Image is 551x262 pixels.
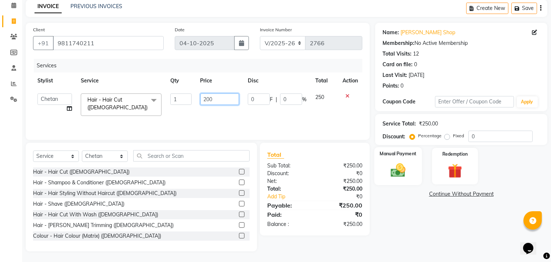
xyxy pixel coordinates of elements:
[315,185,368,193] div: ₹250.00
[453,132,464,139] label: Fixed
[33,232,161,240] div: Colour - Hair Colour (Matrix) ([DEMOGRAPHIC_DATA])
[386,162,410,179] img: _cash.svg
[33,26,45,33] label: Client
[33,190,177,197] div: Hair - Hair Styling Without Haircut ([DEMOGRAPHIC_DATA])
[148,104,151,111] a: x
[315,201,368,210] div: ₹250.00
[262,220,315,228] div: Balance :
[383,50,412,58] div: Total Visits:
[383,61,413,68] div: Card on file:
[442,151,468,157] label: Redemption
[315,94,324,100] span: 250
[511,3,537,14] button: Save
[262,162,315,170] div: Sub Total:
[383,71,407,79] div: Last Visit:
[270,96,273,103] span: F
[260,26,292,33] label: Invoice Number
[383,120,416,128] div: Service Total:
[276,96,277,103] span: |
[315,220,368,228] div: ₹250.00
[33,168,130,176] div: Hair - Hair Cut ([DEMOGRAPHIC_DATA])
[466,3,508,14] button: Create New
[33,36,54,50] button: +91
[53,36,164,50] input: Search by Name/Mobile/Email/Code
[380,150,417,157] label: Manual Payment
[383,39,540,47] div: No Active Membership
[414,61,417,68] div: 0
[87,96,148,111] span: Hair - Hair Cut ([DEMOGRAPHIC_DATA])
[262,185,315,193] div: Total:
[324,193,368,201] div: ₹0
[262,210,315,219] div: Paid:
[315,170,368,177] div: ₹0
[383,29,399,36] div: Name:
[413,50,419,58] div: 12
[262,177,315,185] div: Net:
[400,82,403,90] div: 0
[262,170,315,177] div: Discount:
[302,96,307,103] span: %
[33,200,124,208] div: Hair - Shave ([DEMOGRAPHIC_DATA])
[311,72,338,89] th: Total
[34,59,368,72] div: Services
[419,120,438,128] div: ₹250.00
[315,210,368,219] div: ₹0
[70,3,122,10] a: PREVIOUS INVOICES
[196,72,243,89] th: Price
[435,96,514,107] input: Enter Offer / Coupon Code
[377,190,546,198] a: Continue Without Payment
[418,132,442,139] label: Percentage
[262,201,315,210] div: Payable:
[315,162,368,170] div: ₹250.00
[517,96,538,107] button: Apply
[315,177,368,185] div: ₹250.00
[409,71,424,79] div: [DATE]
[267,151,284,159] span: Total
[76,72,166,89] th: Service
[133,150,250,162] input: Search or Scan
[175,26,185,33] label: Date
[33,211,158,219] div: Hair - Hair Cut With Wash ([DEMOGRAPHIC_DATA])
[33,222,174,229] div: Hair - [PERSON_NAME] Trimming ([DEMOGRAPHIC_DATA])
[383,82,399,90] div: Points:
[383,39,414,47] div: Membership:
[400,29,455,36] a: [PERSON_NAME] Shop
[243,72,311,89] th: Disc
[443,162,467,180] img: _gift.svg
[166,72,196,89] th: Qty
[262,193,324,201] a: Add Tip
[33,72,76,89] th: Stylist
[33,179,166,187] div: Hair - Shampoo & Conditioner ([DEMOGRAPHIC_DATA])
[383,133,405,141] div: Discount:
[520,233,544,255] iframe: chat widget
[383,98,435,106] div: Coupon Code
[338,72,362,89] th: Action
